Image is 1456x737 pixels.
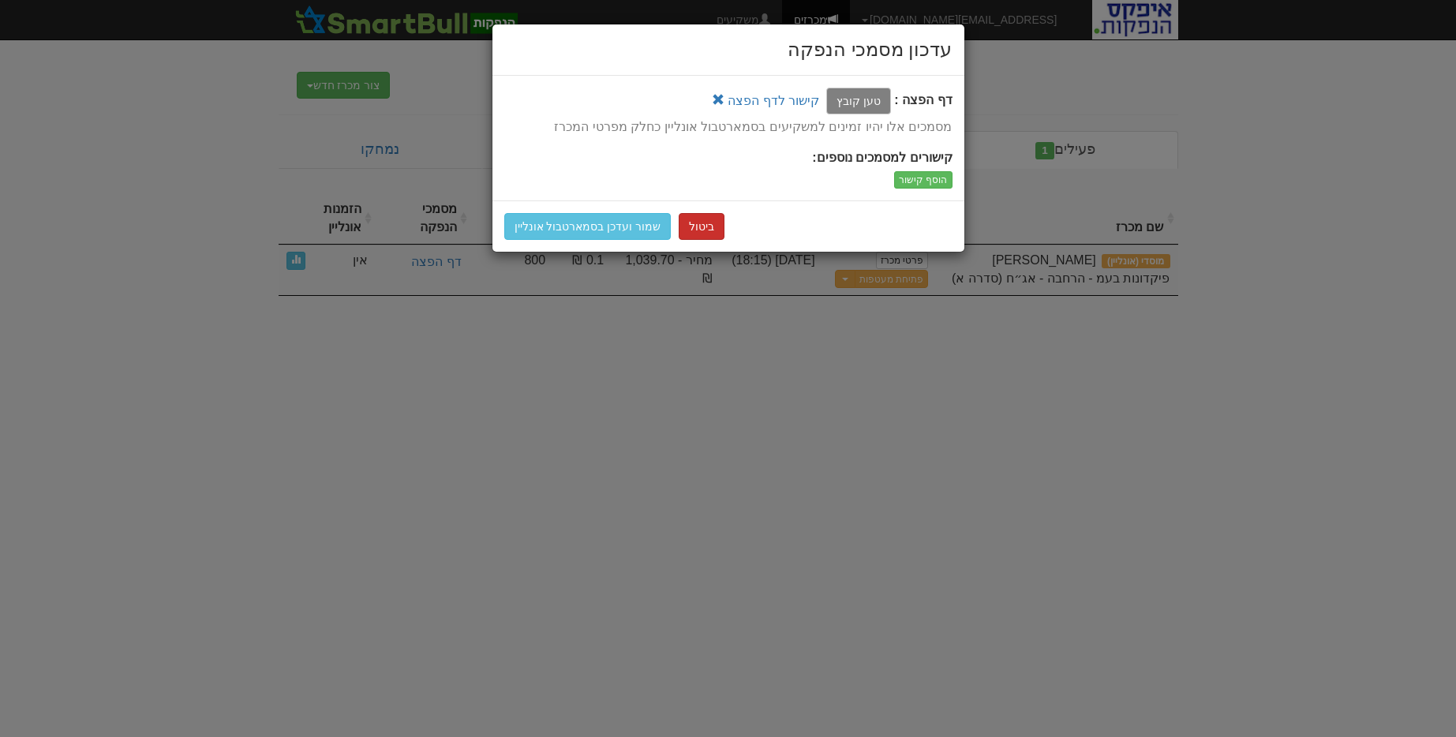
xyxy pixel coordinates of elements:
strong: דף הפצה : [894,94,952,107]
label: טען קובץ [826,88,891,114]
a: קישור לדף הפצה [728,94,819,107]
button: ביטול [679,213,724,240]
button: הוסף קישור [894,171,952,189]
h1: עדכון מסמכי הנפקה [504,36,953,63]
button: שמור ועדכן בסמארטבול אונליין [504,213,672,240]
span: מסמכים אלו יהיו זמינים למשקיעים בסמארטבול אונליין כחלק מפרטי המכרז [554,120,952,133]
strong: קישורים למסמכים נוספים: [812,151,952,164]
